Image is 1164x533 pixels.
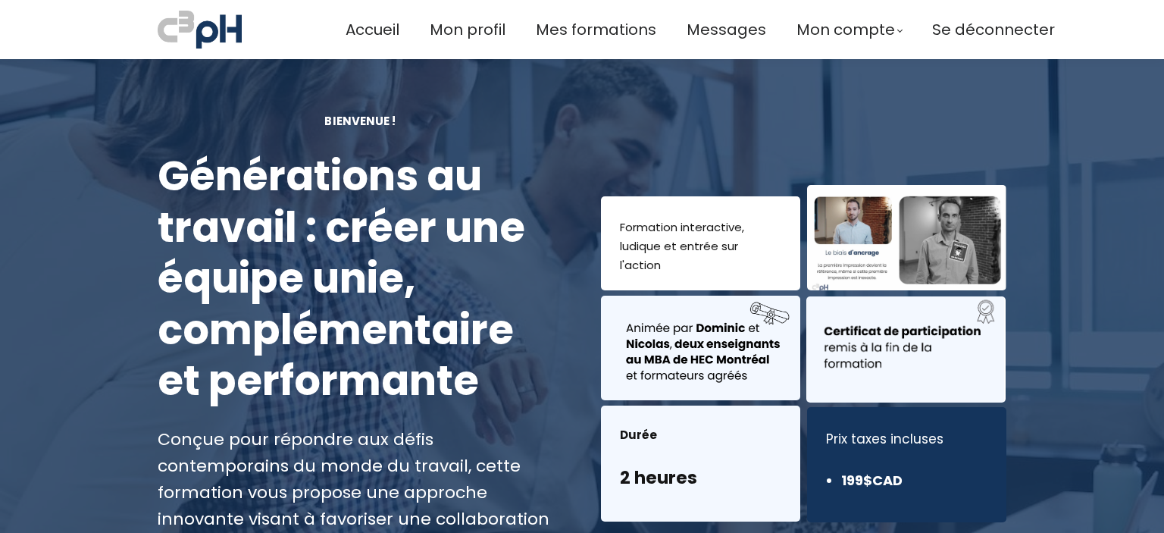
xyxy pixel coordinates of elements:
img: a70bc7685e0efc0bd0b04b3506828469.jpeg [158,8,242,52]
font: Durée [620,427,657,443]
font: Prix ​​taxes incluses [826,430,943,448]
font: Formation interactive, ludique et entrée sur l'action [620,219,744,273]
a: Messages [687,17,766,42]
a: Accueil [346,17,399,42]
a: Mes formations [536,17,656,42]
span: Mon compte [796,17,895,42]
font: Bienvenue ! [324,113,396,129]
a: Se déconnecter [932,17,1055,42]
font: 2 heures [620,466,697,490]
a: Mon profil [430,17,505,42]
font: 199$CAD [841,471,903,490]
font: Générations au travail : créer une équipe unie, complémentaire et performante [158,147,525,409]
